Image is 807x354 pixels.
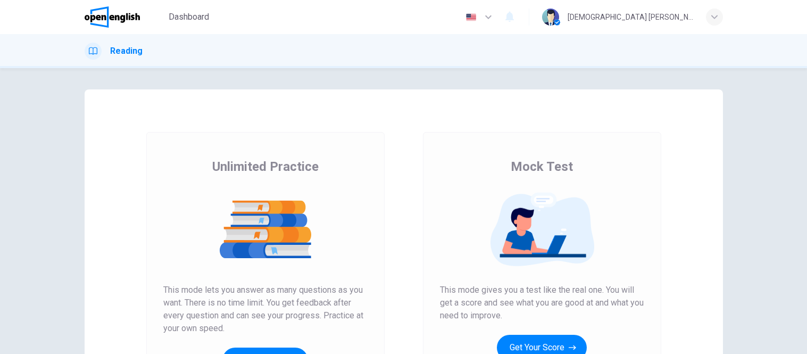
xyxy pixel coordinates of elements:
[542,9,559,26] img: Profile picture
[85,6,165,28] a: OpenEnglish logo
[511,158,573,175] span: Mock Test
[164,7,213,27] button: Dashboard
[85,6,140,28] img: OpenEnglish logo
[568,11,693,23] div: [DEMOGRAPHIC_DATA] [PERSON_NAME]
[163,284,368,335] span: This mode lets you answer as many questions as you want. There is no time limit. You get feedback...
[110,45,143,57] h1: Reading
[464,13,478,21] img: en
[212,158,319,175] span: Unlimited Practice
[169,11,209,23] span: Dashboard
[440,284,644,322] span: This mode gives you a test like the real one. You will get a score and see what you are good at a...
